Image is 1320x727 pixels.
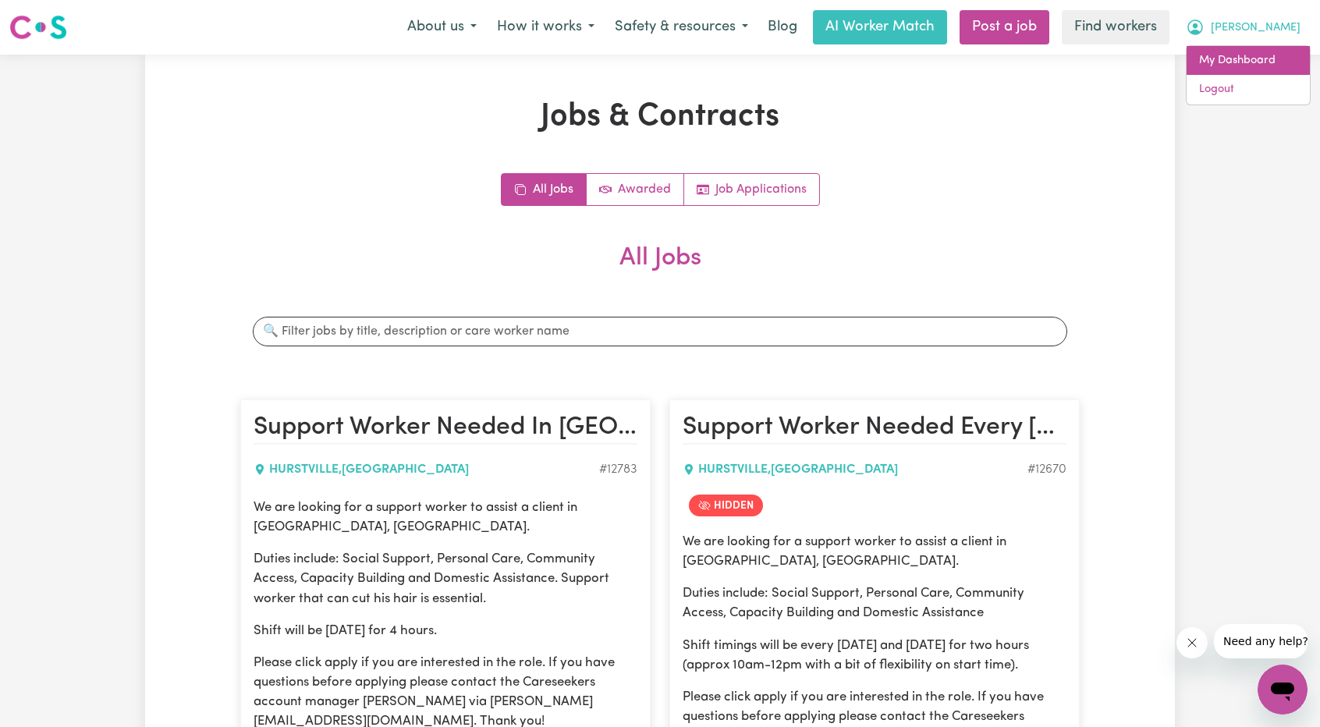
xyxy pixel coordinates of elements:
[1187,75,1310,105] a: Logout
[487,11,605,44] button: How it works
[9,9,67,45] a: Careseekers logo
[254,460,599,479] div: HURSTVILLE , [GEOGRAPHIC_DATA]
[599,460,637,479] div: Job ID #12783
[240,98,1080,136] h1: Jobs & Contracts
[254,621,637,640] p: Shift will be [DATE] for 4 hours.
[683,636,1066,675] p: Shift timings will be every [DATE] and [DATE] for two hours (approx 10am-12pm with a bit of flexi...
[1176,627,1208,658] iframe: Close message
[683,460,1027,479] div: HURSTVILLE , [GEOGRAPHIC_DATA]
[1211,20,1300,37] span: [PERSON_NAME]
[254,498,637,537] p: We are looking for a support worker to assist a client in [GEOGRAPHIC_DATA], [GEOGRAPHIC_DATA].
[502,174,587,205] a: All jobs
[9,13,67,41] img: Careseekers logo
[758,10,807,44] a: Blog
[689,495,763,516] span: Job is hidden
[1027,460,1066,479] div: Job ID #12670
[253,317,1067,346] input: 🔍 Filter jobs by title, description or care worker name
[1186,45,1311,105] div: My Account
[684,174,819,205] a: Job applications
[240,243,1080,298] h2: All Jobs
[9,11,94,23] span: Need any help?
[1176,11,1311,44] button: My Account
[1214,624,1308,658] iframe: Message from company
[1187,46,1310,76] a: My Dashboard
[1258,665,1308,715] iframe: Button to launch messaging window
[397,11,487,44] button: About us
[587,174,684,205] a: Active jobs
[813,10,947,44] a: AI Worker Match
[683,583,1066,622] p: Duties include: Social Support, Personal Care, Community Access, Capacity Building and Domestic A...
[254,549,637,608] p: Duties include: Social Support, Personal Care, Community Access, Capacity Building and Domestic A...
[1062,10,1169,44] a: Find workers
[960,10,1049,44] a: Post a job
[683,413,1066,444] h2: Support Worker Needed Every Friday In Hurstville, NSW
[254,413,637,444] h2: Support Worker Needed In Hurstville, NSW
[605,11,758,44] button: Safety & resources
[683,532,1066,571] p: We are looking for a support worker to assist a client in [GEOGRAPHIC_DATA], [GEOGRAPHIC_DATA].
